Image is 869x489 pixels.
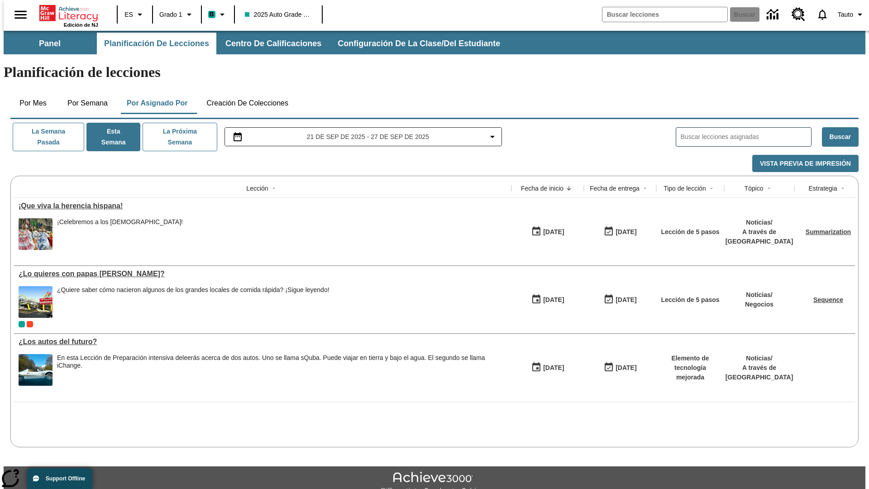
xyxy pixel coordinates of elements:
div: [DATE] [543,362,564,374]
a: Centro de información [761,2,786,27]
button: Por asignado por [119,92,195,114]
button: Planificación de lecciones [97,33,216,54]
div: Fecha de inicio [521,184,563,193]
span: Edición de NJ [64,22,98,28]
p: Lección de 5 pasos [661,295,719,305]
button: Sort [640,183,650,194]
button: Por mes [10,92,56,114]
div: ¿Los autos del futuro? [19,338,507,346]
button: Boost El color de la clase es verde turquesa. Cambiar el color de la clase. [205,6,231,23]
span: B [210,9,214,20]
h1: Planificación de lecciones [4,64,865,81]
button: Vista previa de impresión [752,155,859,173]
button: 08/01/26: Último día en que podrá accederse la lección [601,359,640,376]
img: Uno de los primeros locales de McDonald's, con el icónico letrero rojo y los arcos amarillos. [19,286,53,318]
button: Panel [5,33,95,54]
button: 07/14/25: Primer día en que estuvo disponible la lección [528,291,567,308]
div: [DATE] [616,362,636,374]
div: [DATE] [543,294,564,306]
input: Buscar lecciones asignadas [681,130,811,144]
div: ¿Lo quieres con papas fritas? [19,270,507,278]
button: Configuración de la clase/del estudiante [330,33,507,54]
div: Subbarra de navegación [4,33,508,54]
div: En esta Lección de Preparación intensiva de leerás acerca de dos autos. Uno se llama sQuba. Puede... [57,354,507,386]
button: Sort [837,183,848,194]
div: En esta Lección de Preparación intensiva de [57,354,507,369]
p: A través de [GEOGRAPHIC_DATA] [726,363,793,382]
span: Panel [39,38,61,49]
div: [DATE] [543,226,564,238]
button: 07/20/26: Último día en que podrá accederse la lección [601,291,640,308]
button: Sort [268,183,279,194]
p: Noticias / [745,290,774,300]
div: Lección [246,184,268,193]
p: Negocios [745,300,774,309]
span: Centro de calificaciones [225,38,321,49]
p: Noticias / [726,218,793,227]
span: Planificación de lecciones [104,38,209,49]
button: Buscar [822,127,859,147]
p: Lección de 5 pasos [661,227,719,237]
span: Configuración de la clase/del estudiante [338,38,500,49]
p: A través de [GEOGRAPHIC_DATA] [726,227,793,246]
p: Noticias / [726,354,793,363]
button: Abrir el menú lateral [7,1,34,28]
p: Elemento de tecnología mejorada [661,354,720,382]
a: Sequence [813,296,843,303]
button: Sort [764,183,774,194]
div: ¡Que viva la herencia hispana! [19,202,507,210]
button: Creación de colecciones [199,92,296,114]
div: ¿Quiere saber cómo nacieron algunos de los grandes locales de comida rápida? ¡Sigue leyendo! [57,286,329,318]
button: La semana pasada [13,123,84,151]
button: 09/21/25: Último día en que podrá accederse la lección [601,223,640,240]
a: ¡Que viva la herencia hispana!, Lecciones [19,202,507,210]
img: dos filas de mujeres hispanas en un desfile que celebra la cultura hispana. Las mujeres lucen col... [19,218,53,250]
button: Esta semana [86,123,140,151]
div: Tipo de lección [664,184,706,193]
div: Test 1 [27,321,33,327]
div: ¡Celebremos a los [DEMOGRAPHIC_DATA]! [57,218,183,226]
div: Estrategia [808,184,837,193]
testabrev: leerás acerca de dos autos. Uno se llama sQuba. Puede viajar en tierra y bajo el agua. El segundo... [57,354,485,369]
div: Portada [39,3,98,28]
div: [DATE] [616,294,636,306]
button: Grado: Grado 1, Elige un grado [156,6,198,23]
img: Un automóvil de alta tecnología flotando en el agua. [19,354,53,386]
button: Seleccione el intervalo de fechas opción del menú [229,131,498,142]
button: 09/15/25: Primer día en que estuvo disponible la lección [528,223,567,240]
div: ¿Quiere saber cómo nacieron algunos de los grandes locales de comida rápida? ¡Sigue leyendo! [57,286,329,294]
a: Centro de recursos, Se abrirá en una pestaña nueva. [786,2,811,27]
a: Notificaciones [811,3,834,26]
button: La próxima semana [143,123,217,151]
button: Centro de calificaciones [218,33,329,54]
span: Tauto [838,10,853,19]
span: Grado 1 [159,10,182,19]
span: 2025 Auto Grade 1 A [245,10,312,19]
button: Lenguaje: ES, Selecciona un idioma [120,6,149,23]
span: ES [124,10,133,19]
button: 07/01/25: Primer día en que estuvo disponible la lección [528,359,567,376]
a: Summarization [806,228,851,235]
button: Por semana [60,92,115,114]
span: Support Offline [46,475,85,482]
div: Tópico [744,184,763,193]
svg: Collapse Date Range Filter [487,131,498,142]
div: Fecha de entrega [590,184,640,193]
span: 21 de sep de 2025 - 27 de sep de 2025 [307,132,429,142]
a: ¿Los autos del futuro? , Lecciones [19,338,507,346]
button: Sort [706,183,717,194]
div: Clase actual [19,321,25,327]
button: Sort [563,183,574,194]
a: ¿Lo quieres con papas fritas?, Lecciones [19,270,507,278]
div: [DATE] [616,226,636,238]
a: Portada [39,4,98,22]
button: Support Offline [27,468,92,489]
div: ¡Celebremos a los hispanoamericanos! [57,218,183,250]
button: Perfil/Configuración [834,6,869,23]
div: Subbarra de navegación [4,31,865,54]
